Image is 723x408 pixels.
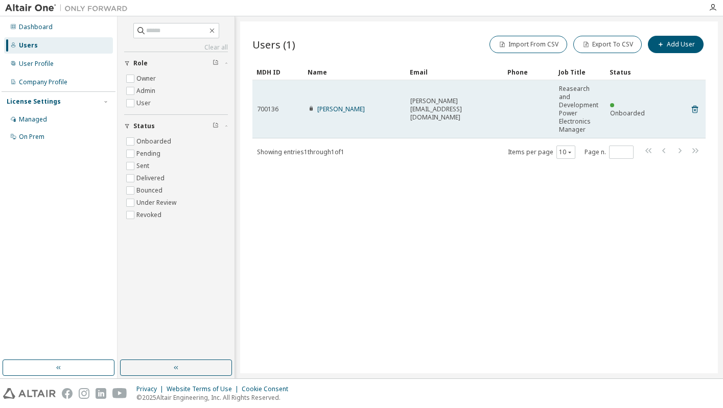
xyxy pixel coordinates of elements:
div: Phone [507,64,550,80]
img: linkedin.svg [96,388,106,399]
span: Clear filter [213,59,219,67]
label: Revoked [136,209,164,221]
span: Role [133,59,148,67]
label: Bounced [136,184,165,197]
div: User Profile [19,60,54,68]
label: Under Review [136,197,178,209]
span: Items per page [508,146,575,159]
div: MDH ID [256,64,299,80]
div: Company Profile [19,78,67,86]
p: © 2025 Altair Engineering, Inc. All Rights Reserved. [136,393,294,402]
span: Showing entries 1 through 1 of 1 [257,148,344,156]
label: Sent [136,160,151,172]
label: Owner [136,73,158,85]
div: Email [410,64,499,80]
div: Managed [19,115,47,124]
div: License Settings [7,98,61,106]
span: 700136 [257,105,278,113]
span: Page n. [585,146,634,159]
a: [PERSON_NAME] [317,105,365,113]
img: Altair One [5,3,133,13]
div: Website Terms of Use [167,385,242,393]
img: instagram.svg [79,388,89,399]
img: altair_logo.svg [3,388,56,399]
div: Dashboard [19,23,53,31]
button: Import From CSV [489,36,567,53]
div: On Prem [19,133,44,141]
span: [PERSON_NAME][EMAIL_ADDRESS][DOMAIN_NAME] [410,97,499,122]
img: youtube.svg [112,388,127,399]
span: Users (1) [252,37,295,52]
div: Name [308,64,402,80]
label: Pending [136,148,162,160]
div: Job Title [558,64,601,80]
label: Onboarded [136,135,173,148]
div: Cookie Consent [242,385,294,393]
button: Export To CSV [573,36,642,53]
span: Onboarded [610,109,645,117]
button: Status [124,115,228,137]
label: Admin [136,85,157,97]
label: User [136,97,153,109]
button: Add User [648,36,704,53]
a: Clear all [124,43,228,52]
div: Status [610,64,652,80]
img: facebook.svg [62,388,73,399]
button: 10 [559,148,573,156]
div: Privacy [136,385,167,393]
button: Role [124,52,228,75]
span: Clear filter [213,122,219,130]
span: Reasearch and Development Power Electronics Manager [559,85,601,134]
label: Delivered [136,172,167,184]
span: Status [133,122,155,130]
div: Users [19,41,38,50]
